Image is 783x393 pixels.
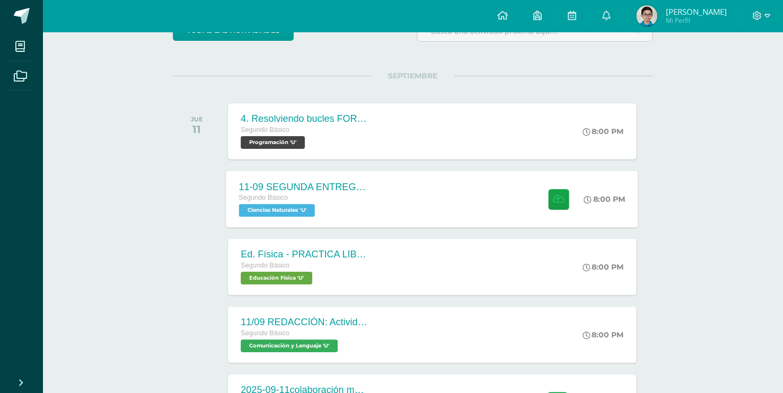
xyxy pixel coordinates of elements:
[239,194,288,201] span: Segundo Básico
[191,123,203,136] div: 11
[241,249,368,260] div: Ed. Física - PRACTICA LIBRE Voleibol - S4C2
[583,262,623,272] div: 8:00 PM
[371,71,454,81] span: SEPTIEMBRE
[241,126,289,133] span: Segundo Básico
[241,317,368,328] div: 11/09 REDACCIÓN: Actividad de Guatemala
[241,136,305,149] span: Programación 'U'
[239,204,315,217] span: Ciencias Naturales 'U'
[241,340,338,352] span: Comunicación y Lenguaje 'U'
[241,329,289,337] span: Segundo Básico
[583,127,623,136] div: 8:00 PM
[584,194,626,204] div: 8:00 PM
[636,5,657,26] img: 5be8c02892cdc226414afe1279936e7d.png
[191,115,203,123] div: JUE
[241,272,312,284] span: Educación Física 'U'
[583,330,623,340] div: 8:00 PM
[239,181,367,192] div: 11-09 SEGUNDA ENTREGA DE GUÍA
[241,113,368,124] div: 4. Resolviendo bucles FOR - L24
[665,6,726,17] span: [PERSON_NAME]
[241,262,289,269] span: Segundo Básico
[665,16,726,25] span: Mi Perfil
